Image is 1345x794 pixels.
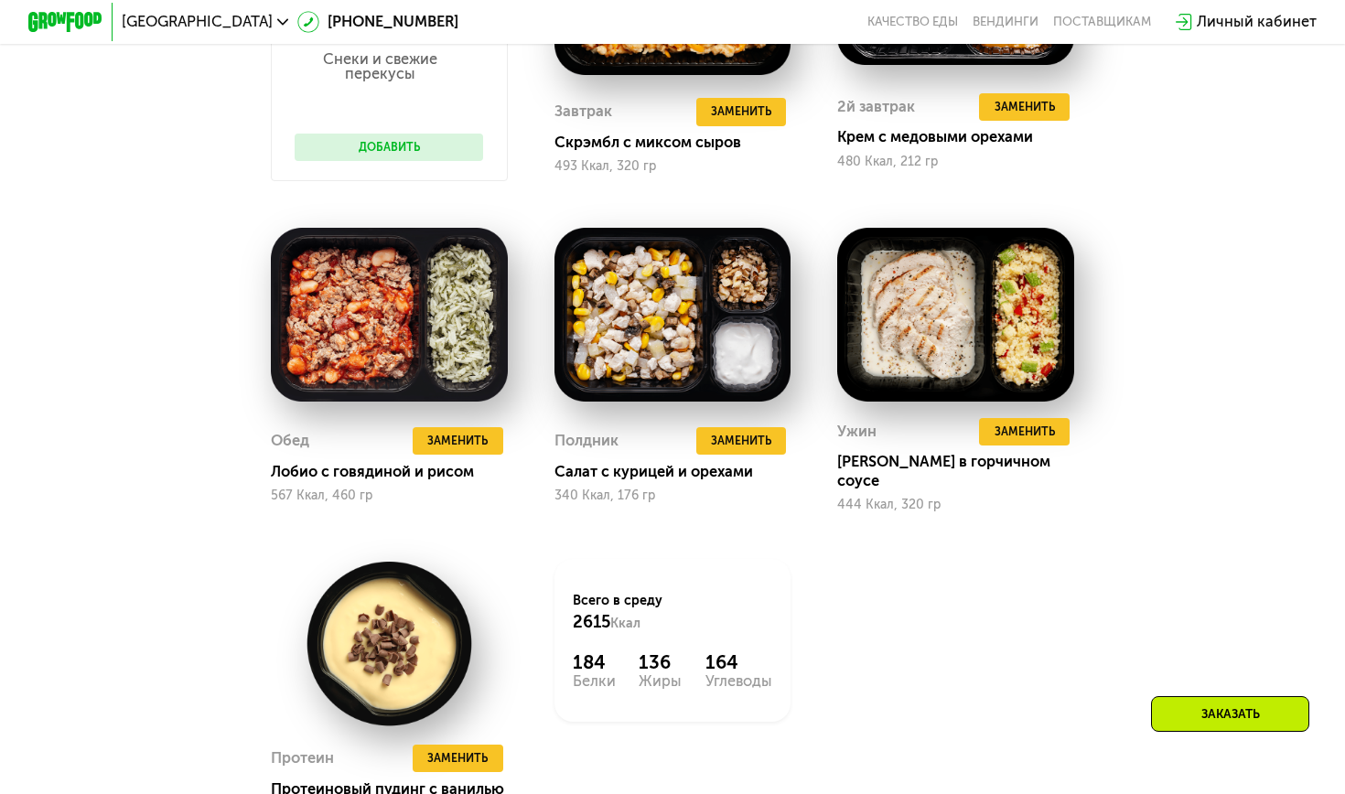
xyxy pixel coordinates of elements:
[271,463,522,481] div: Лобио с говядиной и рисом
[573,674,616,689] div: Белки
[837,155,1074,169] div: 480 Ккал, 212 гр
[979,418,1070,446] button: Заменить
[711,102,771,121] span: Заменить
[413,745,503,773] button: Заменить
[837,453,1089,490] div: [PERSON_NAME] в горчичном соусе
[554,463,806,481] div: Салат с курицей и орехами
[271,488,508,503] div: 567 Ккал, 460 гр
[554,134,806,152] div: Скрэмбл с миксом сыров
[554,427,619,456] div: Полдник
[1151,696,1309,732] div: Заказать
[696,98,787,126] button: Заменить
[705,674,772,689] div: Углеводы
[973,15,1038,29] a: Вендинги
[1053,15,1151,29] div: поставщикам
[995,423,1055,441] span: Заменить
[427,432,488,450] span: Заменить
[297,11,458,34] a: [PHONE_NUMBER]
[639,651,682,674] div: 136
[837,418,877,446] div: Ужин
[554,159,791,174] div: 493 Ккал, 320 гр
[413,427,503,456] button: Заменить
[837,498,1074,512] div: 444 Ккал, 320 гр
[271,427,309,456] div: Обед
[573,651,616,674] div: 184
[867,15,958,29] a: Качество еды
[122,15,273,29] span: [GEOGRAPHIC_DATA]
[995,98,1055,116] span: Заменить
[610,616,640,631] span: Ккал
[979,93,1070,122] button: Заменить
[295,134,483,162] button: Добавить
[837,93,915,122] div: 2й завтрак
[573,592,772,633] div: Всего в среду
[554,488,791,503] div: 340 Ккал, 176 гр
[427,749,488,767] span: Заменить
[1197,11,1317,34] div: Личный кабинет
[711,432,771,450] span: Заменить
[639,674,682,689] div: Жиры
[554,98,612,126] div: Завтрак
[573,612,610,632] span: 2615
[295,52,464,82] p: Снеки и свежие перекусы
[696,427,787,456] button: Заменить
[837,128,1089,146] div: Крем с медовыми орехами
[705,651,772,674] div: 164
[271,745,334,773] div: Протеин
